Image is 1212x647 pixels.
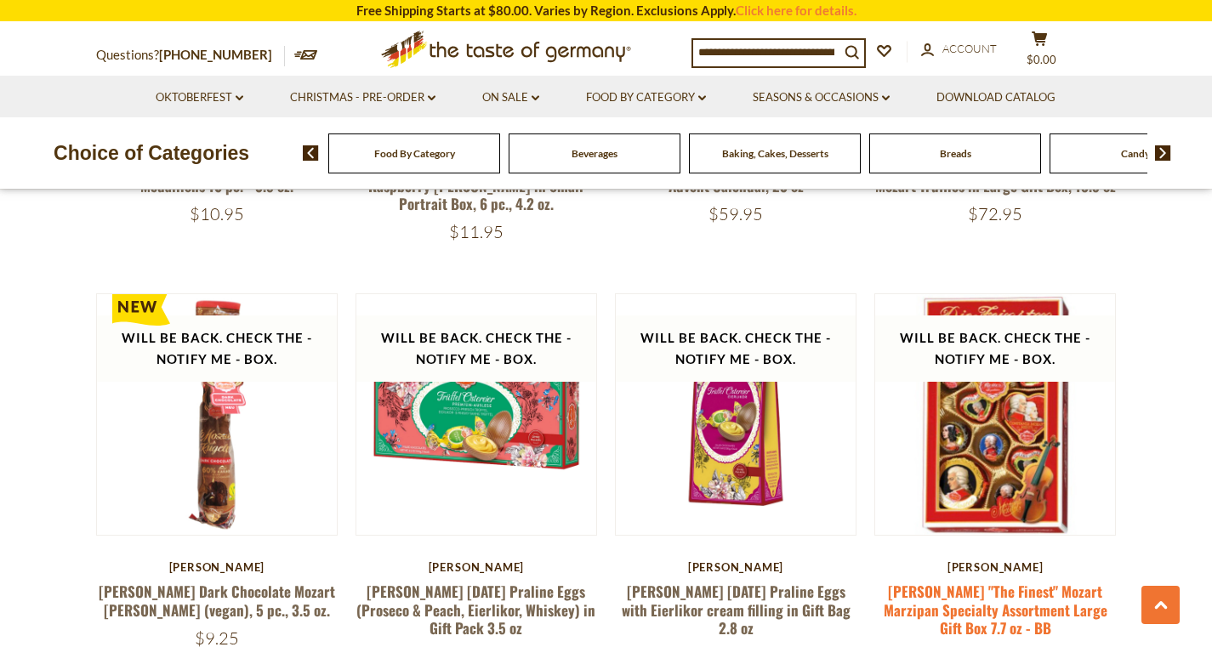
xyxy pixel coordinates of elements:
span: $72.95 [968,203,1022,224]
p: Questions? [96,44,285,66]
a: Oktoberfest [156,88,243,107]
a: Breads [940,147,971,160]
a: Download Catalog [936,88,1056,107]
a: Christmas - PRE-ORDER [290,88,435,107]
span: $10.95 [190,203,244,224]
img: Reber [875,294,1116,535]
a: Seasons & Occasions [753,88,890,107]
a: Baking, Cakes, Desserts [722,147,828,160]
img: previous arrow [303,145,319,161]
span: $59.95 [708,203,763,224]
img: Reber [356,294,597,535]
a: Click here for details. [736,3,856,18]
a: [PERSON_NAME] [DATE] Praline Eggs (Proseco & Peach, Eierlikor, Whiskey) in Gift Pack 3.5 oz [356,581,595,638]
a: Account [921,40,997,59]
div: [PERSON_NAME] [356,560,598,574]
a: [PHONE_NUMBER] [159,47,272,62]
a: Beverages [572,147,617,160]
div: [PERSON_NAME] [96,560,339,574]
div: [PERSON_NAME] [615,560,857,574]
button: $0.00 [1015,31,1066,73]
img: Reber [616,294,856,535]
a: Food By Category [374,147,455,160]
a: [PERSON_NAME] [DATE] Praline Eggs with Eierlikor cream filling in Gift Bag 2.8 oz [622,581,851,638]
a: Food By Category [586,88,706,107]
a: [PERSON_NAME] "The Finest" Mozart Marzipan Specialty Assortment Large Gift Box 7.7 oz - BB [884,581,1107,638]
span: $0.00 [1027,53,1056,66]
img: Reber [97,294,338,535]
span: Account [942,42,997,55]
a: [PERSON_NAME] Dark Chocolate Mozart [PERSON_NAME] (vegan), 5 pc., 3.5 oz. [99,581,335,620]
div: [PERSON_NAME] [874,560,1117,574]
span: $11.95 [449,221,504,242]
a: Candy [1121,147,1150,160]
a: On Sale [482,88,539,107]
img: next arrow [1155,145,1171,161]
